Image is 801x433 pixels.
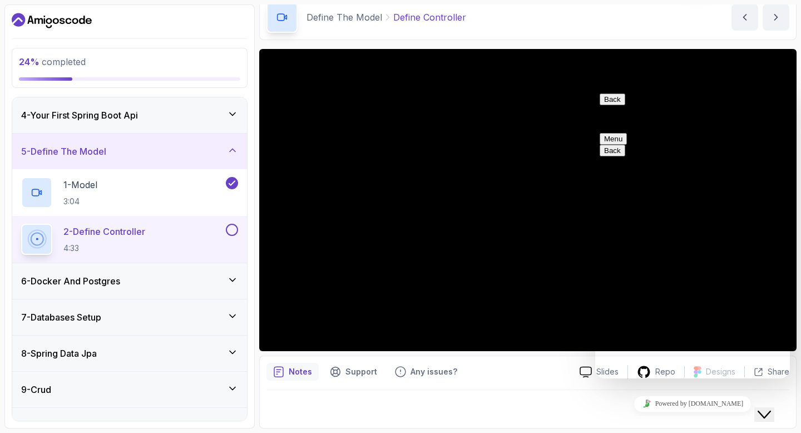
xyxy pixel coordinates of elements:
button: 1-Model3:04 [21,177,238,208]
iframe: chat widget [595,391,790,416]
button: Feedback button [388,363,464,381]
button: 2-Define Controller4:33 [21,224,238,255]
p: Define Controller [393,11,466,24]
p: 3:04 [63,196,97,207]
h3: 6 - Docker And Postgres [21,274,120,288]
iframe: 2 - Define Controller [259,49,797,351]
h3: 10 - Exercises [21,419,76,432]
h3: 8 - Spring Data Jpa [21,347,97,360]
h3: 7 - Databases Setup [21,311,101,324]
span: completed [19,56,86,67]
h3: 9 - Crud [21,383,51,396]
iframe: chat widget [754,388,790,422]
button: 5-Define The Model [12,134,247,169]
button: next content [763,4,789,31]
button: previous content [731,4,758,31]
iframe: chat widget [595,89,790,378]
p: 2 - Define Controller [63,225,145,238]
a: Dashboard [12,12,92,29]
button: 9-Crud [12,372,247,407]
span: 24 % [19,56,39,67]
button: 6-Docker And Postgres [12,263,247,299]
p: 4:33 [63,243,145,254]
button: notes button [266,363,319,381]
button: 4-Your First Spring Boot Api [12,97,247,133]
h3: 5 - Define The Model [21,145,106,158]
h3: 4 - Your First Spring Boot Api [21,109,138,122]
p: Support [345,366,377,377]
p: 1 - Model [63,178,97,191]
p: Notes [289,366,312,377]
a: Slides [571,366,627,378]
button: 8-Spring Data Jpa [12,336,247,371]
p: Any issues? [411,366,457,377]
button: Support button [323,363,384,381]
p: Define The Model [306,11,382,24]
button: 7-Databases Setup [12,299,247,335]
